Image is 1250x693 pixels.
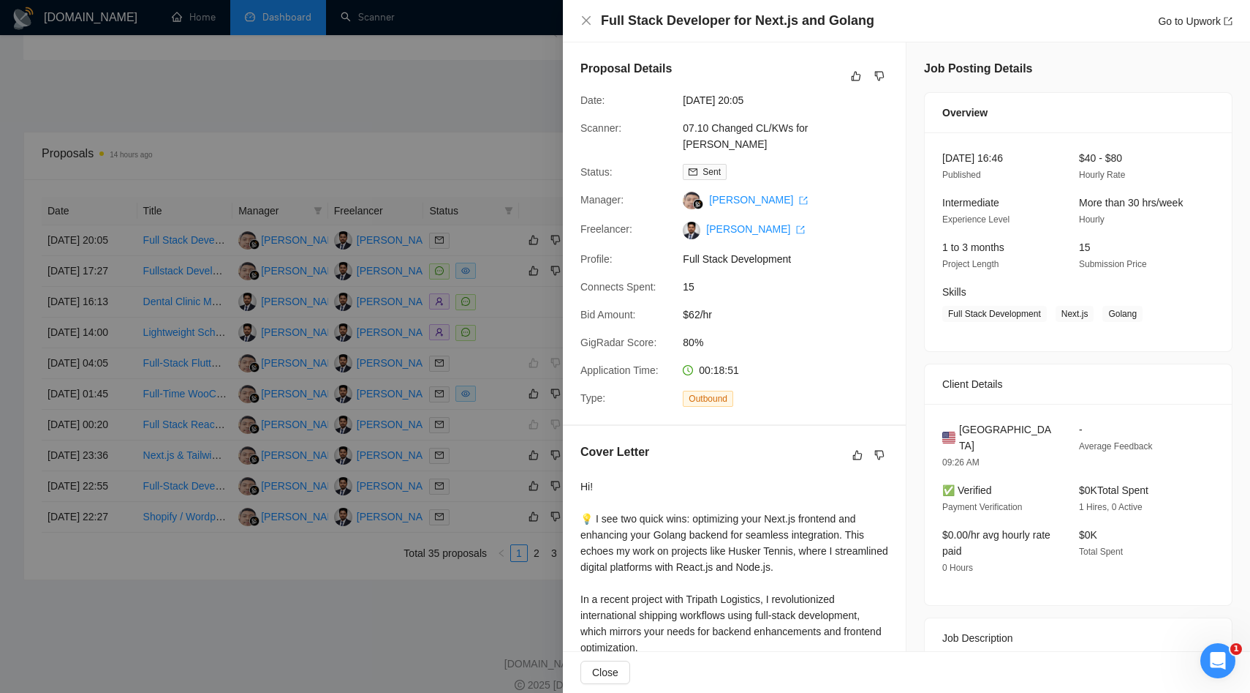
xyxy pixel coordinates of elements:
[796,225,805,234] span: export
[942,170,981,180] span: Published
[852,449,863,461] span: like
[1079,441,1153,452] span: Average Feedback
[942,306,1047,322] span: Full Stack Development
[847,67,865,85] button: like
[580,309,636,321] span: Bid Amount:
[942,241,1004,253] span: 1 to 3 months
[683,279,902,295] span: 15
[851,70,861,82] span: like
[1079,170,1125,180] span: Hourly Rate
[580,443,649,461] h5: Cover Letter
[580,94,605,106] span: Date:
[683,92,902,108] span: [DATE] 20:05
[942,563,973,573] span: 0 Hours
[580,122,621,134] span: Scanner:
[874,70,885,82] span: dislike
[683,365,693,375] span: clock-circle
[1079,259,1147,269] span: Submission Price
[942,259,999,269] span: Project Length
[942,502,1022,512] span: Payment Verification
[699,364,739,376] span: 00:18:51
[683,391,733,407] span: Outbound
[942,618,1214,658] div: Job Description
[942,430,955,446] img: 🇺🇸
[924,60,1032,78] h5: Job Posting Details
[580,15,592,27] button: Close
[601,12,874,30] h4: Full Stack Developer for Next.js and Golang
[849,446,866,464] button: like
[1079,547,1123,557] span: Total Spent
[1224,17,1232,26] span: export
[580,15,592,26] span: close
[1079,424,1083,435] span: -
[580,392,605,404] span: Type:
[580,661,630,684] button: Close
[942,529,1050,557] span: $0.00/hr avg hourly rate paid
[871,446,888,464] button: dislike
[1230,643,1242,655] span: 1
[942,457,980,468] span: 09:26 AM
[942,214,1010,225] span: Experience Level
[683,251,902,267] span: Full Stack Development
[942,364,1214,404] div: Client Details
[683,334,902,351] span: 80%
[580,60,672,78] h5: Proposal Details
[683,222,700,239] img: c1nrCZW-5O1cqDoFHo_Xz-MnZy_1n7AANUNe4nlxuVeg31ZSGucUI1M07LWjpjBHA9
[1079,197,1183,209] span: More than 30 hrs/week
[580,253,613,265] span: Profile:
[683,307,902,323] span: $62/hr
[942,197,999,209] span: Intermediate
[580,364,659,376] span: Application Time:
[799,196,808,205] span: export
[1079,529,1097,541] span: $0K
[1158,15,1232,27] a: Go to Upworkexport
[592,664,618,681] span: Close
[1056,306,1094,322] span: Next.js
[1079,241,1091,253] span: 15
[580,337,656,348] span: GigRadar Score:
[1079,484,1148,496] span: $0K Total Spent
[871,67,888,85] button: dislike
[959,422,1056,454] span: [GEOGRAPHIC_DATA]
[1102,306,1143,322] span: Golang
[1079,502,1143,512] span: 1 Hires, 0 Active
[709,194,808,206] a: [PERSON_NAME] export
[942,286,966,298] span: Skills
[580,194,624,206] span: Manager:
[942,105,988,121] span: Overview
[942,152,1003,164] span: [DATE] 16:46
[683,122,808,150] a: 07.10 Changed CL/KWs for [PERSON_NAME]
[693,199,703,209] img: gigradar-bm.png
[702,167,721,177] span: Sent
[874,449,885,461] span: dislike
[1079,214,1105,225] span: Hourly
[706,223,805,235] a: [PERSON_NAME] export
[689,168,697,176] span: mail
[580,281,656,293] span: Connects Spent:
[1079,152,1122,164] span: $40 - $80
[1200,643,1235,678] iframe: Intercom live chat
[942,484,992,496] span: ✅ Verified
[580,223,632,235] span: Freelancer:
[580,166,613,178] span: Status:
